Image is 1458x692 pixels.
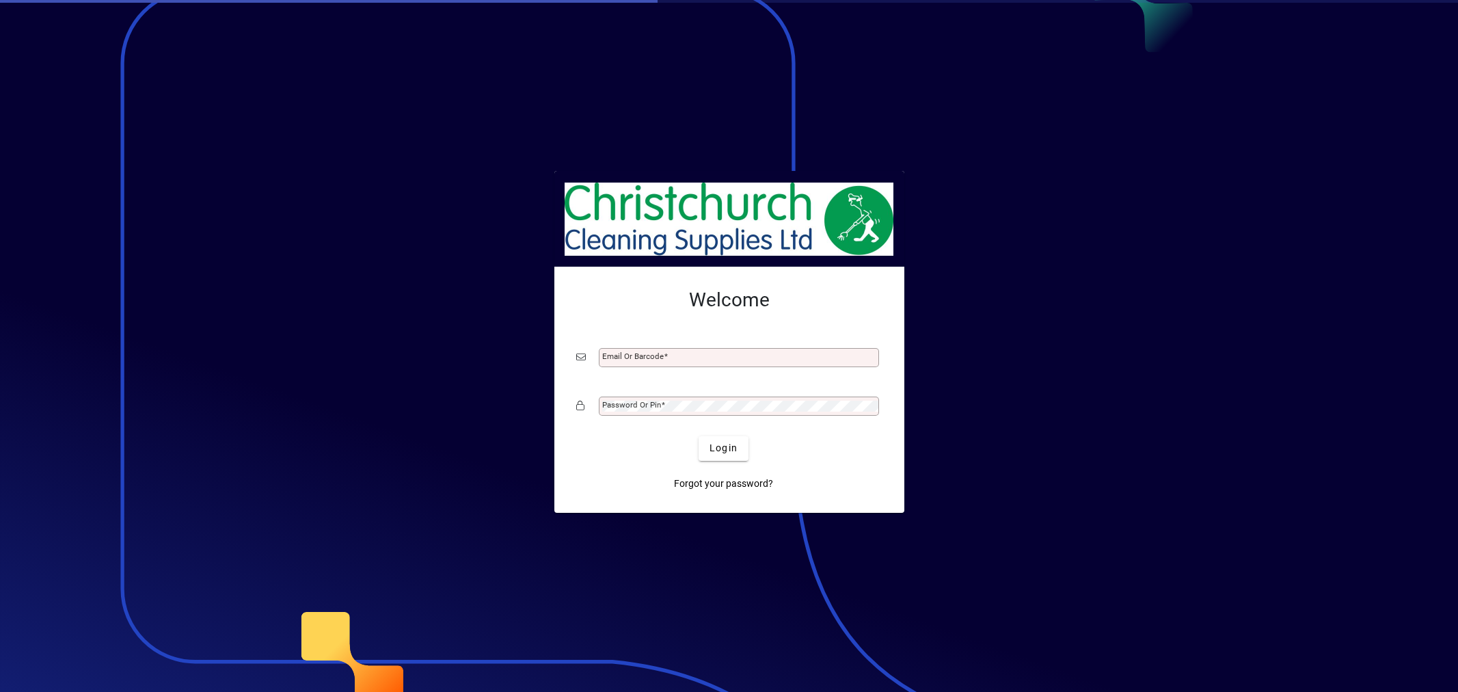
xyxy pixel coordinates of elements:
[669,472,779,496] a: Forgot your password?
[674,477,773,491] span: Forgot your password?
[602,351,664,361] mat-label: Email or Barcode
[576,289,882,312] h2: Welcome
[602,400,661,410] mat-label: Password or Pin
[699,436,748,461] button: Login
[710,441,738,455] span: Login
